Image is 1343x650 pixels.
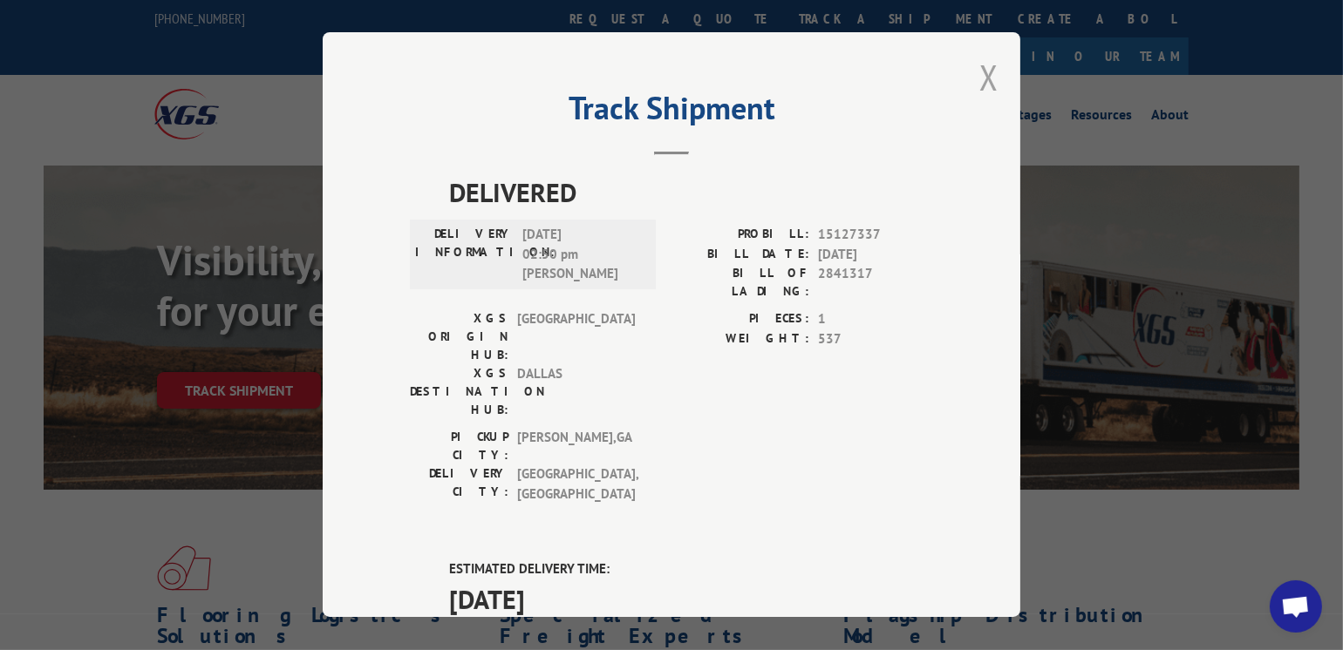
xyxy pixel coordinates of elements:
[410,428,508,464] label: PICKUP CITY:
[671,225,809,245] label: PROBILL:
[449,579,933,619] span: [DATE]
[517,364,635,419] span: DALLAS
[410,309,508,364] label: XGS ORIGIN HUB:
[818,245,933,265] span: [DATE]
[517,464,635,504] span: [GEOGRAPHIC_DATA] , [GEOGRAPHIC_DATA]
[410,364,508,419] label: XGS DESTINATION HUB:
[415,225,514,284] label: DELIVERY INFORMATION:
[818,329,933,349] span: 537
[1270,580,1322,633] div: Open chat
[671,309,809,329] label: PIECES:
[671,245,809,265] label: BILL DATE:
[522,225,640,284] span: [DATE] 02:50 pm [PERSON_NAME]
[449,559,933,579] label: ESTIMATED DELIVERY TIME:
[449,173,933,212] span: DELIVERED
[979,54,999,100] button: Close modal
[818,225,933,245] span: 15127337
[410,464,508,504] label: DELIVERY CITY:
[410,96,933,129] h2: Track Shipment
[818,264,933,301] span: 2841317
[517,428,635,464] span: [PERSON_NAME] , GA
[671,329,809,349] label: WEIGHT:
[517,309,635,364] span: [GEOGRAPHIC_DATA]
[671,264,809,301] label: BILL OF LADING:
[818,309,933,329] span: 1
